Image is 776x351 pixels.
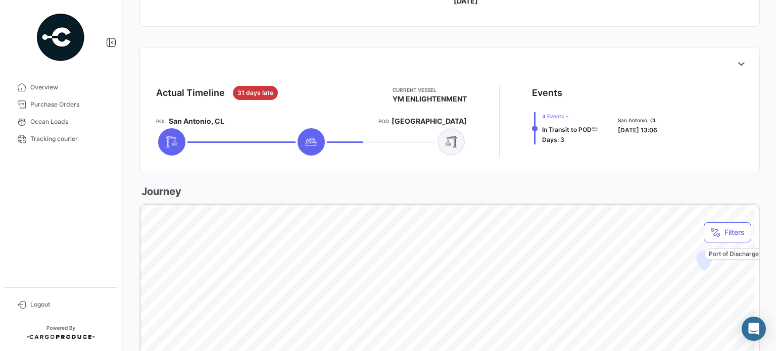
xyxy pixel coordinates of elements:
[542,112,598,120] span: 4 Events +
[618,126,657,134] span: [DATE] 13:06
[169,116,224,126] span: San Antonio, CL
[30,117,109,126] span: Ocean Loads
[696,250,712,271] div: Map marker
[8,113,113,130] a: Ocean Loads
[30,83,109,92] span: Overview
[709,249,760,259] span: Port of Discharge:
[139,184,181,198] h3: Journey
[156,117,166,125] app-card-info-title: POL
[8,130,113,147] a: Tracking courier
[704,222,751,242] button: Filters
[30,134,109,143] span: Tracking courier
[618,116,657,124] span: San Antonio, CL
[378,117,389,125] app-card-info-title: POD
[8,79,113,96] a: Overview
[237,88,273,97] span: 31 days late
[35,12,86,63] img: powered-by.png
[392,116,467,126] span: [GEOGRAPHIC_DATA]
[742,317,766,341] div: Abrir Intercom Messenger
[393,86,467,94] app-card-info-title: Current Vessel
[532,86,562,100] div: Events
[542,126,592,133] span: In Transit to POD
[30,300,109,309] span: Logout
[8,96,113,113] a: Purchase Orders
[393,94,467,104] span: YM ENLIGHTENMENT
[542,136,564,143] span: Days: 3
[156,86,225,100] div: Actual Timeline
[30,100,109,109] span: Purchase Orders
